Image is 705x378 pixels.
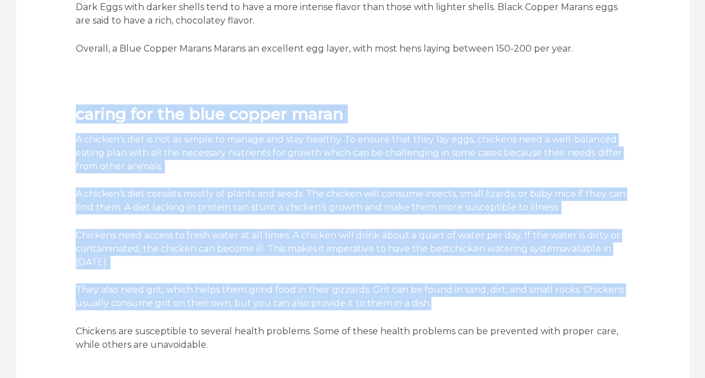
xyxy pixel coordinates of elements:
[76,104,343,123] strong: Caring for the Blue Copper Maran
[76,1,629,27] p: Dark Eggs with darker shells tend to have a more intense flavor than those with lighter shells. B...
[76,133,629,173] p: A chicken’s diet is not as simple to manage and stay healthy. To ensure that they lay eggs, chick...
[76,283,629,310] p: They also need grit, which helps them grind food in their gizzards. Grit can be found in sand, di...
[76,42,629,56] p: Overall, a Blue Copper Marans Marans an excellent egg layer, with most hens laying between 150-20...
[76,187,629,214] p: A chicken’s diet consists mostly of plants and seeds. The chicken will consume insects, small liz...
[76,325,629,352] p: Chickens are susceptible to several health problems. Some of these health problems can be prevent...
[76,229,629,269] p: Chickens need access to fresh water at all times. A chicken will drink about a quart of water per...
[450,243,561,254] a: chicken watering system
